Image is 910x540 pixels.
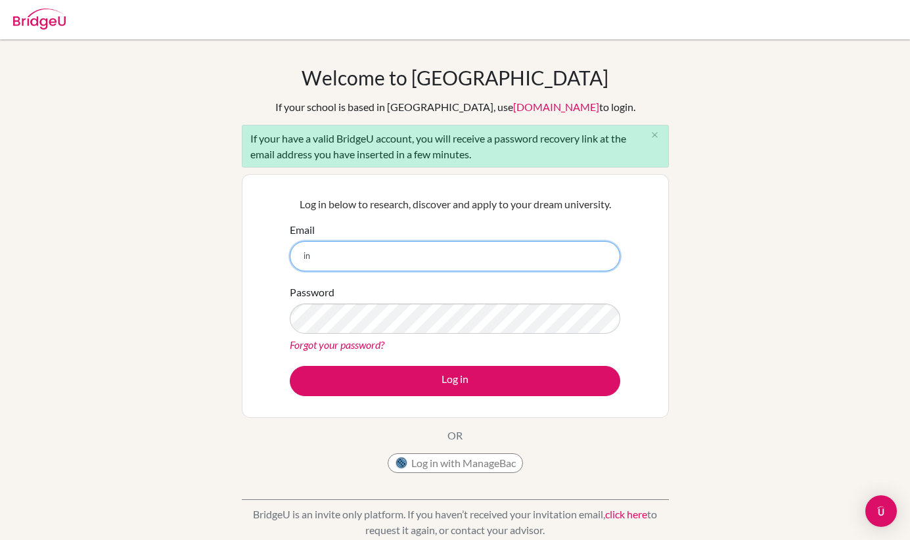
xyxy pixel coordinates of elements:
div: If your school is based in [GEOGRAPHIC_DATA], use to login. [275,99,635,115]
a: click here [605,508,647,520]
div: If your have a valid BridgeU account, you will receive a password recovery link at the email addr... [242,125,669,168]
button: Log in [290,366,620,396]
p: OR [447,428,463,443]
img: Bridge-U [13,9,66,30]
label: Email [290,222,315,238]
a: Forgot your password? [290,338,384,351]
div: Open Intercom Messenger [865,495,897,527]
button: Log in with ManageBac [388,453,523,473]
h1: Welcome to [GEOGRAPHIC_DATA] [302,66,608,89]
i: close [650,130,660,140]
label: Password [290,284,334,300]
p: BridgeU is an invite only platform. If you haven’t received your invitation email, to request it ... [242,506,669,538]
p: Log in below to research, discover and apply to your dream university. [290,196,620,212]
a: [DOMAIN_NAME] [513,101,599,113]
button: Close [642,125,668,145]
